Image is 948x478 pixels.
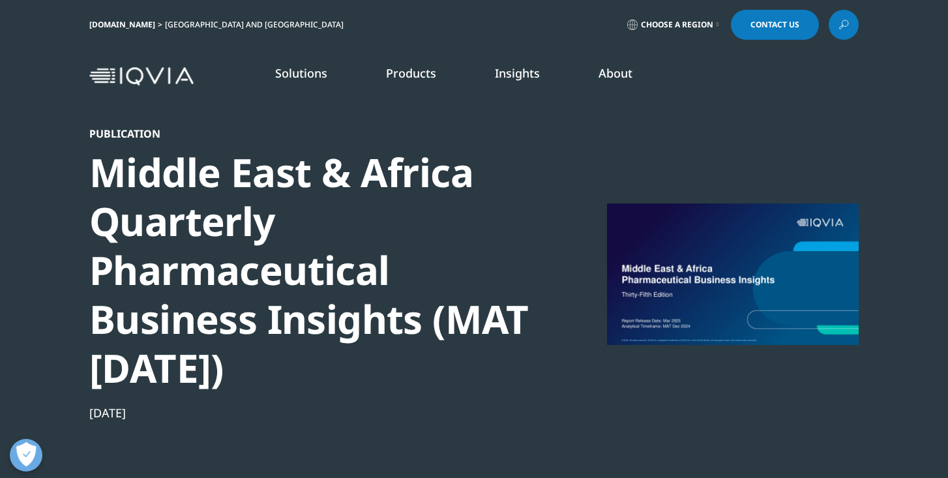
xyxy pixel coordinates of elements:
a: Solutions [275,65,327,81]
nav: Primary [199,46,859,107]
span: Contact Us [750,21,799,29]
img: IQVIA Healthcare Information Technology and Pharma Clinical Research Company [89,67,194,86]
span: Choose a Region [641,20,713,30]
div: Middle East & Africa Quarterly Pharmaceutical Business Insights (MAT [DATE]) [89,148,537,393]
div: [DATE] [89,405,537,421]
div: Publication [89,127,537,140]
a: Products [386,65,436,81]
div: [GEOGRAPHIC_DATA] and [GEOGRAPHIC_DATA] [165,20,349,30]
a: Insights [495,65,540,81]
a: About [599,65,632,81]
a: [DOMAIN_NAME] [89,19,155,30]
button: Open Preferences [10,439,42,471]
a: Contact Us [731,10,819,40]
